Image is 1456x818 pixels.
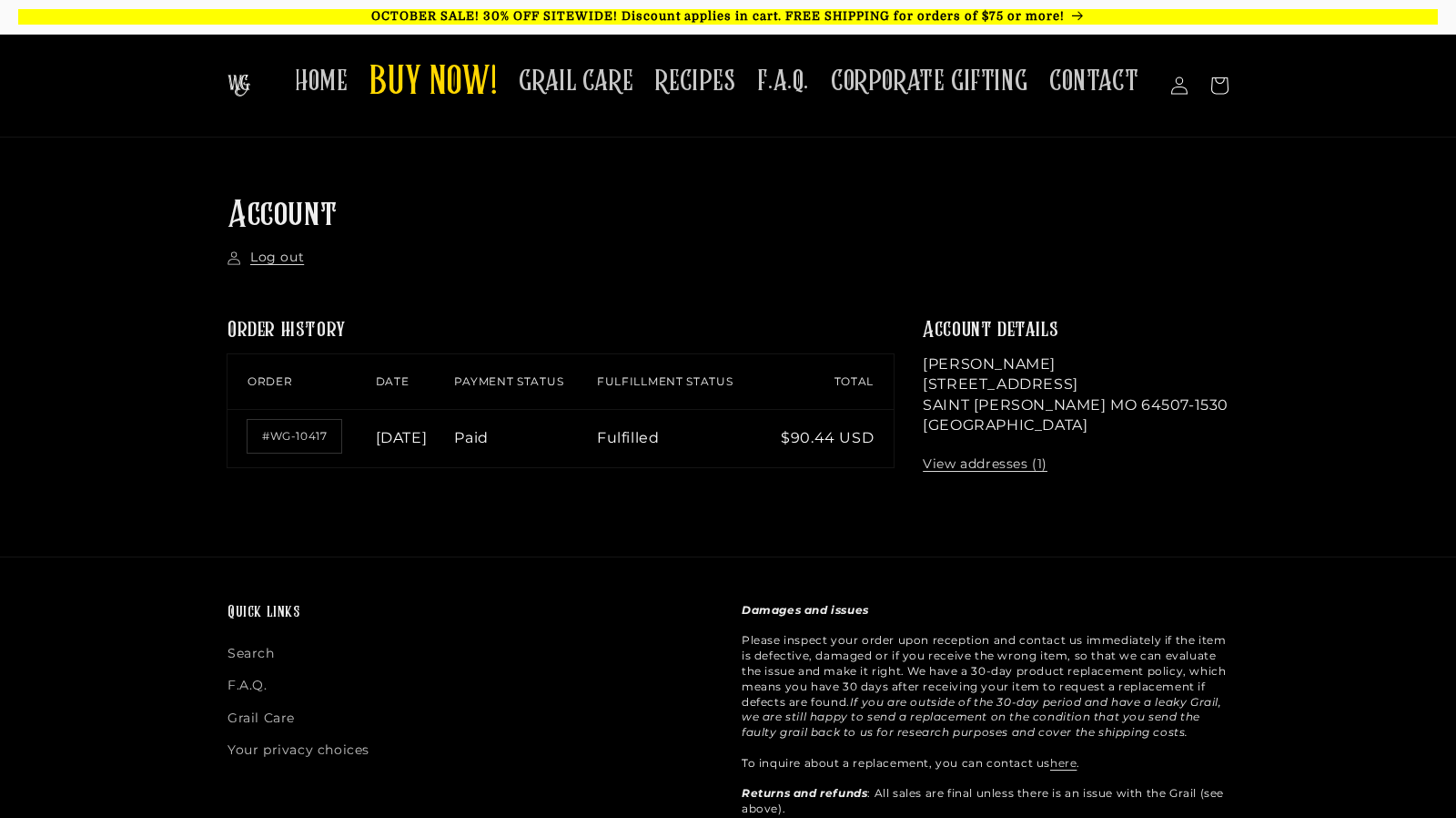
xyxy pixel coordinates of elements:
[227,75,250,97] img: The Whiskey Grail
[369,58,497,108] span: BUY NOW!
[597,409,769,467] td: Fulfilled
[923,455,1047,474] a: View addresses (1)
[757,64,809,99] span: F.A.Q.
[746,53,820,110] a: F.A.Q.
[742,786,867,800] strong: Returns and refunds
[376,429,428,446] time: [DATE]
[742,695,1222,740] em: If you are outside of the 30-day period and have a leaky Grail, we are still happy to send a repl...
[597,354,769,409] th: Fulfillment status
[227,354,376,409] th: Order
[831,64,1027,99] span: CORPORATE GIFTING
[1049,64,1138,99] span: CONTACT
[454,409,597,467] td: Paid
[508,53,644,110] a: GRAIL CARE
[227,317,894,345] h2: Order history
[227,670,268,701] a: F.A.Q.
[923,354,1228,436] p: [PERSON_NAME] [STREET_ADDRESS] SAINT [PERSON_NAME] MO 64507-1530 [GEOGRAPHIC_DATA]
[359,47,508,119] a: BUY NOW!
[227,603,714,624] h2: Quick links
[227,702,295,734] a: Grail Care
[820,53,1038,110] a: CORPORATE GIFTING
[655,64,735,99] span: RECIPES
[295,64,348,99] span: HOME
[742,603,1228,817] p: Please inspect your order upon reception and contact us immediately if the item is defective, dam...
[227,249,304,267] a: Log out
[376,354,455,409] th: Date
[1038,53,1149,110] a: CONTACT
[227,192,1228,240] h1: Account
[227,734,369,766] a: Your privacy choices
[644,53,746,110] a: RECIPES
[742,603,869,617] strong: Damages and issues
[18,9,1438,25] p: OCTOBER SALE! 30% OFF SITEWIDE! Discount applies in cart. FREE SHIPPING for orders of $75 or more!
[769,354,894,409] th: Total
[284,53,359,110] a: HOME
[923,317,1228,345] h2: Account details
[227,642,275,670] a: Search
[248,420,341,453] a: Order number #WG-10417
[1050,756,1077,770] a: here
[519,64,633,99] span: GRAIL CARE
[769,409,894,467] td: $90.44 USD
[454,354,597,409] th: Payment status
